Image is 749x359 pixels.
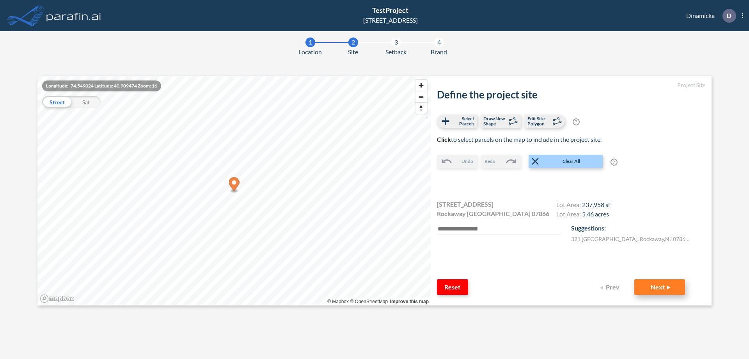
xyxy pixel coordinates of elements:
[327,299,349,304] a: Mapbox
[415,91,427,102] button: Zoom out
[229,177,240,193] div: Map marker
[481,155,521,168] button: Redo
[45,8,103,23] img: logo
[556,210,610,220] h4: Lot Area:
[541,158,602,165] span: Clear All
[634,279,685,295] button: Next
[437,82,705,89] h5: Project Site
[42,80,161,91] div: Longitude: -74.549024 Latitude: 40.909474 Zoom: 16
[582,201,610,208] span: 237,958 sf
[437,136,602,143] span: to select parcels on the map to include in the project site.
[42,96,71,108] div: Street
[415,102,427,114] button: Reset bearing to north
[483,116,506,126] span: Draw New Shape
[611,159,618,166] span: ?
[529,155,603,168] button: Clear All
[415,80,427,91] button: Zoom in
[434,38,444,47] div: 4
[485,158,495,165] span: Redo
[415,103,427,114] span: Reset bearing to north
[556,201,610,210] h4: Lot Area:
[40,294,74,303] a: Mapbox homepage
[461,158,473,165] span: Undo
[385,47,406,57] span: Setback
[437,136,451,143] b: Click
[571,223,705,233] p: Suggestions:
[348,47,358,57] span: Site
[350,299,388,304] a: OpenStreetMap
[727,12,731,19] p: D
[527,116,550,126] span: Edit Site Polygon
[437,155,477,168] button: Undo
[451,116,474,126] span: Select Parcels
[305,38,315,47] div: 1
[674,9,743,23] div: Dinamicka
[372,6,408,14] span: TestProject
[391,38,401,47] div: 3
[437,279,468,295] button: Reset
[437,200,493,209] span: [STREET_ADDRESS]
[571,235,692,243] label: 321 [GEOGRAPHIC_DATA] , Rockaway , NJ 07866 , US
[363,16,418,25] div: [STREET_ADDRESS]
[390,299,429,304] a: Improve this map
[437,89,705,101] h2: Define the project site
[431,47,447,57] span: Brand
[37,76,431,305] canvas: Map
[582,210,609,218] span: 5.46 acres
[437,209,549,218] span: Rockaway [GEOGRAPHIC_DATA] 07866
[573,118,580,125] span: ?
[595,279,627,295] button: Prev
[298,47,322,57] span: Location
[71,96,101,108] div: Sat
[348,38,358,47] div: 2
